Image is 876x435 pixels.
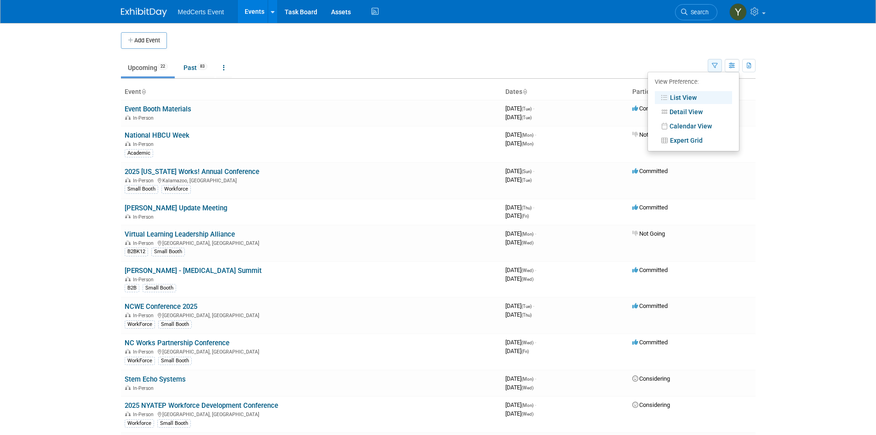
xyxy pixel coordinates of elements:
[125,214,131,219] img: In-Person Event
[505,401,536,408] span: [DATE]
[158,320,192,329] div: Small Booth
[521,141,533,146] span: (Mon)
[125,248,148,256] div: B2BK12
[125,375,186,383] a: Stem Echo Systems
[125,302,197,311] a: NCWE Conference 2025
[535,131,536,138] span: -
[505,275,533,282] span: [DATE]
[521,313,532,318] span: (Thu)
[125,349,131,354] img: In-Person Event
[521,178,532,183] span: (Tue)
[505,230,536,237] span: [DATE]
[632,105,668,112] span: Committed
[161,185,191,193] div: Workforce
[125,277,131,281] img: In-Person Event
[125,178,131,182] img: In-Person Event
[521,377,533,382] span: (Mon)
[151,248,185,256] div: Small Booth
[687,9,709,16] span: Search
[125,115,131,120] img: In-Person Event
[125,311,498,319] div: [GEOGRAPHIC_DATA], [GEOGRAPHIC_DATA]
[505,375,536,382] span: [DATE]
[632,302,668,309] span: Committed
[521,133,533,138] span: (Mon)
[521,412,533,417] span: (Wed)
[521,304,532,309] span: (Tue)
[505,131,536,138] span: [DATE]
[533,204,534,211] span: -
[533,105,534,112] span: -
[125,267,262,275] a: [PERSON_NAME] - [MEDICAL_DATA] Summit
[125,230,235,238] a: Virtual Learning Leadership Alliance
[125,168,259,176] a: 2025 [US_STATE] Works! Annual Conference
[505,311,532,318] span: [DATE]
[125,385,131,390] img: In-Person Event
[505,302,534,309] span: [DATE]
[125,339,229,347] a: NC Works Partnership Conference
[521,349,529,354] span: (Fri)
[125,239,498,246] div: [GEOGRAPHIC_DATA], [GEOGRAPHIC_DATA]
[158,63,168,70] span: 22
[133,385,156,391] span: In-Person
[505,339,536,346] span: [DATE]
[505,140,533,147] span: [DATE]
[535,267,536,273] span: -
[521,385,533,390] span: (Wed)
[505,410,533,417] span: [DATE]
[655,75,732,90] div: View Preference:
[125,320,155,329] div: WorkForce
[125,176,498,184] div: Kalamazoo, [GEOGRAPHIC_DATA]
[632,230,665,237] span: Not Going
[521,340,533,345] span: (Wed)
[505,267,536,273] span: [DATE]
[505,384,533,391] span: [DATE]
[143,284,176,292] div: Small Booth
[535,401,536,408] span: -
[655,134,732,147] a: Expert Grid
[505,176,532,183] span: [DATE]
[133,412,156,418] span: In-Person
[133,349,156,355] span: In-Person
[521,268,533,273] span: (Wed)
[125,410,498,418] div: [GEOGRAPHIC_DATA], [GEOGRAPHIC_DATA]
[521,115,532,120] span: (Tue)
[632,204,668,211] span: Committed
[632,168,668,174] span: Committed
[521,214,529,219] span: (Fri)
[521,277,533,282] span: (Wed)
[125,348,498,355] div: [GEOGRAPHIC_DATA], [GEOGRAPHIC_DATA]
[125,204,227,212] a: [PERSON_NAME] Update Meeting
[133,178,156,184] span: In-Person
[632,131,665,138] span: Not Going
[505,204,534,211] span: [DATE]
[133,240,156,246] span: In-Person
[133,214,156,220] span: In-Person
[125,357,155,365] div: WorkForce
[178,8,224,16] span: MedCerts Event
[533,302,534,309] span: -
[729,3,747,21] img: Yenexis Quintana
[121,8,167,17] img: ExhibitDay
[632,339,668,346] span: Committed
[158,357,192,365] div: Small Booth
[533,168,534,174] span: -
[505,212,529,219] span: [DATE]
[141,88,146,95] a: Sort by Event Name
[675,4,717,20] a: Search
[505,105,534,112] span: [DATE]
[521,240,533,245] span: (Wed)
[121,59,175,76] a: Upcoming22
[505,168,534,174] span: [DATE]
[502,84,629,100] th: Dates
[125,284,139,292] div: B2B
[521,169,532,174] span: (Sun)
[157,419,191,428] div: Small Booth
[177,59,214,76] a: Past83
[505,348,529,354] span: [DATE]
[125,412,131,416] img: In-Person Event
[521,232,533,237] span: (Mon)
[521,403,533,408] span: (Mon)
[133,277,156,283] span: In-Person
[505,114,532,121] span: [DATE]
[125,131,189,139] a: National HBCU Week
